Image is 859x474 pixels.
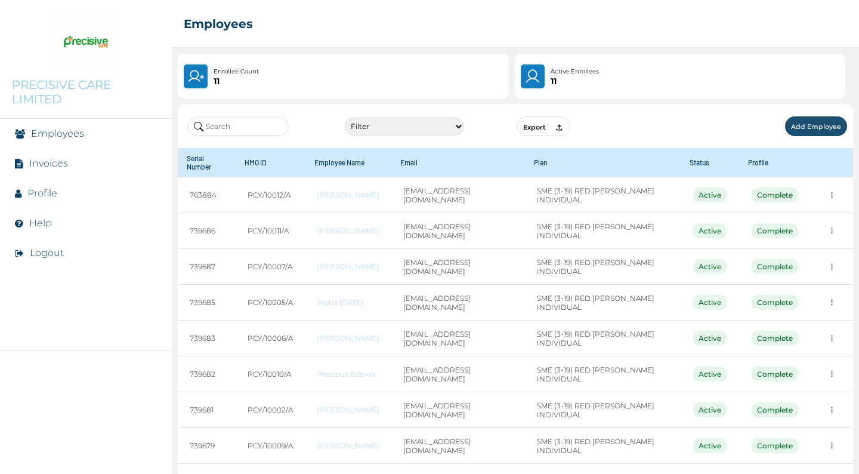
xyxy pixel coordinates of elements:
[178,148,236,177] th: Serial Number
[693,367,727,381] div: Active
[823,293,841,312] button: more
[317,298,379,307] a: Alpha [DATE]
[823,186,841,204] button: more
[178,356,236,392] td: 739682
[178,249,236,285] td: 739687
[823,221,841,240] button: more
[517,116,570,136] button: Export
[751,402,799,417] div: Complete
[187,118,289,136] input: Search
[214,67,259,76] p: Enrollee Count
[751,331,799,346] div: Complete
[525,249,681,285] td: SME (3-19) RED [PERSON_NAME] INDIVIDUAL
[236,428,305,464] td: PCY/10009/A
[30,247,64,258] button: Logout
[236,321,305,356] td: PCY/10006/A
[525,177,681,213] td: SME (3-19) RED [PERSON_NAME] INDIVIDUAL
[236,356,305,392] td: PCY/10010/A
[391,285,525,321] td: [EMAIL_ADDRESS][DOMAIN_NAME]
[29,217,52,229] a: Help
[236,148,305,177] th: HMO ID
[391,177,525,213] td: [EMAIL_ADDRESS][DOMAIN_NAME]
[739,148,811,177] th: Profile
[317,370,379,378] a: Precious Edewor
[178,428,236,464] td: 739679
[317,405,379,414] a: [PERSON_NAME]
[27,187,57,199] a: Profile
[187,68,204,85] img: UserPlus.219544f25cf47e120833d8d8fc4c9831.svg
[525,392,681,428] td: SME (3-19) RED [PERSON_NAME] INDIVIDUAL
[693,331,727,346] div: Active
[551,76,599,86] p: 11
[525,148,681,177] th: Plan
[391,213,525,249] td: [EMAIL_ADDRESS][DOMAIN_NAME]
[751,259,799,274] div: Complete
[823,257,841,276] button: more
[823,436,841,455] button: more
[525,285,681,321] td: SME (3-19) RED [PERSON_NAME] INDIVIDUAL
[525,321,681,356] td: SME (3-19) RED [PERSON_NAME] INDIVIDUAL
[751,223,799,238] div: Complete
[751,187,799,202] div: Complete
[693,187,727,202] div: Active
[178,177,236,213] td: 763884
[317,334,379,343] a: [PERSON_NAME]
[693,259,727,274] div: Active
[693,402,727,417] div: Active
[56,12,116,72] img: Company
[391,356,525,392] td: [EMAIL_ADDRESS][DOMAIN_NAME]
[317,190,379,199] a: [PERSON_NAME]
[751,438,799,453] div: Complete
[236,213,305,249] td: PCY/10011/A
[525,213,681,249] td: SME (3-19) RED [PERSON_NAME] INDIVIDUAL
[693,295,727,310] div: Active
[178,392,236,428] td: 739681
[391,428,525,464] td: [EMAIL_ADDRESS][DOMAIN_NAME]
[823,365,841,383] button: more
[391,148,525,177] th: Email
[551,67,599,76] p: Active Enrollees
[178,321,236,356] td: 739683
[29,158,68,169] a: Invoices
[236,177,305,213] td: PCY/10012/A
[391,249,525,285] td: [EMAIL_ADDRESS][DOMAIN_NAME]
[785,116,847,136] button: Add Employee
[178,213,236,249] td: 739686
[317,226,379,235] a: [PERSON_NAME]
[751,367,799,381] div: Complete
[391,321,525,356] td: [EMAIL_ADDRESS][DOMAIN_NAME]
[524,68,542,85] img: User.4b94733241a7e19f64acd675af8f0752.svg
[823,329,841,347] button: more
[12,78,160,106] p: PRECISIVE CARE LIMITED
[214,76,259,86] p: 11
[236,249,305,285] td: PCY/10007/A
[693,223,727,238] div: Active
[391,392,525,428] td: [EMAIL_ADDRESS][DOMAIN_NAME]
[681,148,739,177] th: Status
[823,401,841,419] button: more
[751,295,799,310] div: Complete
[317,441,379,450] a: [PERSON_NAME]
[184,17,253,31] h2: Employees
[693,438,727,453] div: Active
[305,148,391,177] th: Employee Name
[236,392,305,428] td: PCY/10002/A
[525,356,681,392] td: SME (3-19) RED [PERSON_NAME] INDIVIDUAL
[525,428,681,464] td: SME (3-19) RED [PERSON_NAME] INDIVIDUAL
[317,262,379,271] a: [PERSON_NAME]
[12,444,160,462] img: RelianceHMO's Logo
[31,128,84,139] a: Employees
[236,285,305,321] td: PCY/10005/A
[178,285,236,321] td: 739685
